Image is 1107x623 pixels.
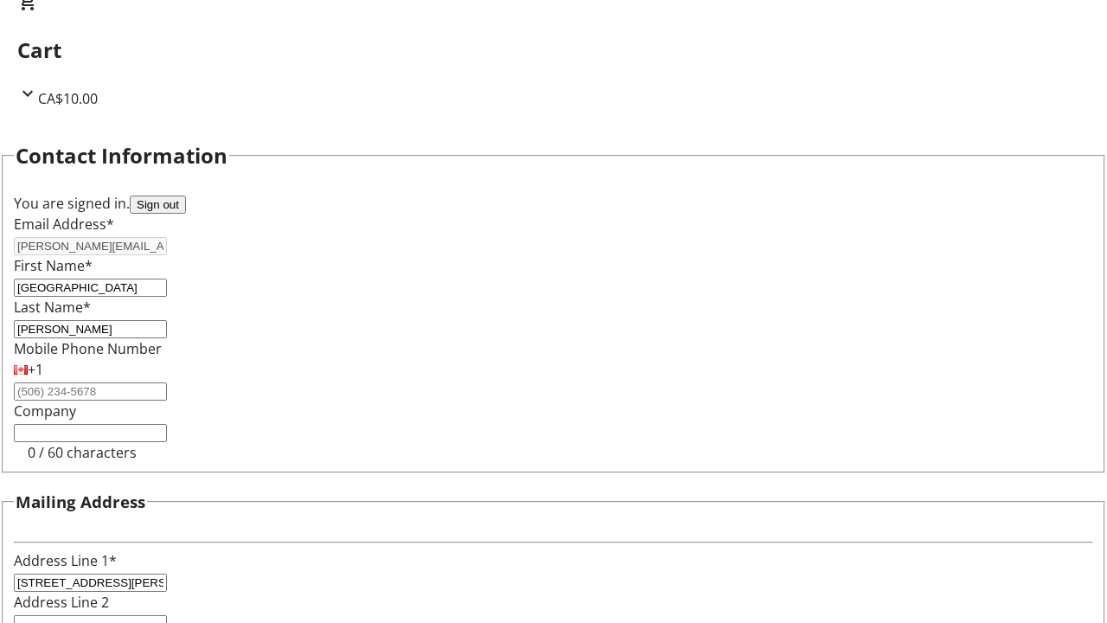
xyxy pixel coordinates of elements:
h2: Contact Information [16,140,227,171]
label: Address Line 2 [14,593,109,612]
button: Sign out [130,196,186,214]
tr-character-limit: 0 / 60 characters [28,443,137,462]
label: Email Address* [14,215,114,234]
label: Address Line 1* [14,551,117,570]
label: Last Name* [14,298,91,317]
input: (506) 234-5678 [14,382,167,401]
span: CA$10.00 [38,89,98,108]
h2: Cart [17,35,1090,66]
h3: Mailing Address [16,490,145,514]
div: You are signed in. [14,193,1093,214]
input: Address [14,574,167,592]
label: First Name* [14,256,93,275]
label: Mobile Phone Number [14,339,162,358]
label: Company [14,401,76,421]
